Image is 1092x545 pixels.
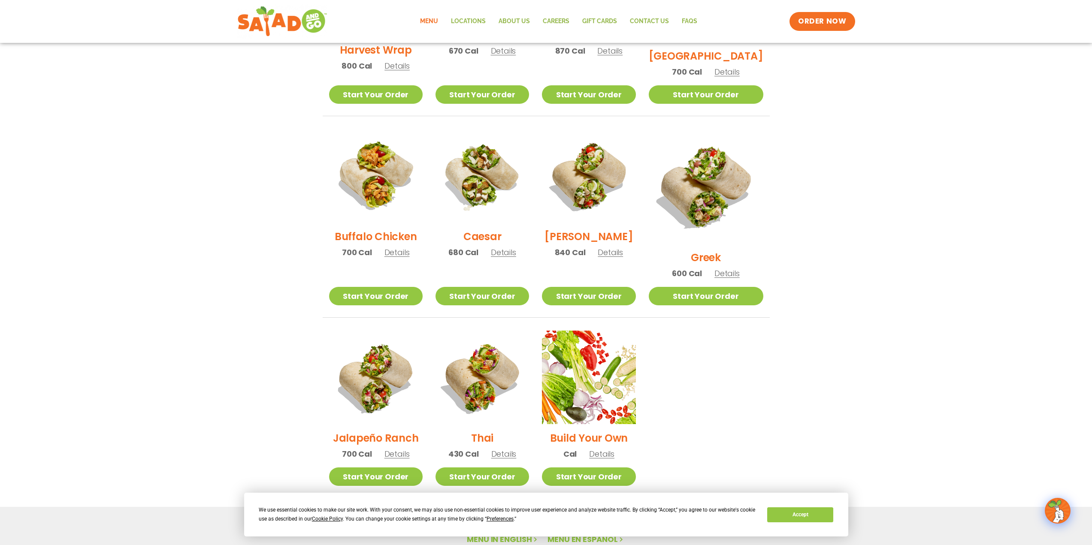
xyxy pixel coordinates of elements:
span: Cookie Policy [312,516,343,522]
a: Start Your Order [329,467,423,486]
span: 700 Cal [672,66,702,78]
nav: Menu [414,12,704,31]
span: Details [714,268,740,279]
button: Accept [767,507,833,522]
img: Product photo for Thai Wrap [436,331,529,424]
span: Details [598,247,623,258]
a: About Us [492,12,536,31]
img: new-SAG-logo-768×292 [237,4,328,39]
span: Details [714,66,740,77]
div: Cookie Consent Prompt [244,493,848,536]
h2: Buffalo Chicken [335,229,417,244]
h2: [GEOGRAPHIC_DATA] [649,48,763,63]
a: Start Your Order [542,85,635,104]
a: Menu in English [467,534,539,545]
span: Preferences [487,516,514,522]
a: Start Your Order [436,85,529,104]
a: GIFT CARDS [576,12,623,31]
span: 800 Cal [342,60,372,72]
span: Details [491,247,516,258]
a: Start Your Order [649,85,763,104]
span: 700 Cal [342,247,372,258]
a: Start Your Order [436,287,529,305]
h2: Caesar [463,229,502,244]
h2: [PERSON_NAME] [544,229,633,244]
a: Start Your Order [436,467,529,486]
a: Start Your Order [542,287,635,305]
span: Cal [563,448,577,460]
span: 840 Cal [555,247,586,258]
span: 430 Cal [448,448,479,460]
span: 680 Cal [448,247,478,258]
a: Contact Us [623,12,675,31]
span: Details [384,449,410,459]
a: Locations [445,12,492,31]
img: wpChatIcon [1046,499,1070,523]
img: Product photo for Cobb Wrap [542,129,635,223]
a: ORDER NOW [790,12,855,31]
img: Product photo for Jalapeño Ranch Wrap [329,331,423,424]
span: 700 Cal [342,448,372,460]
span: Details [589,449,614,459]
div: We use essential cookies to make our site work. With your consent, we may also use non-essential ... [259,506,757,524]
a: FAQs [675,12,704,31]
span: Details [491,449,517,459]
a: Start Your Order [329,85,423,104]
a: Careers [536,12,576,31]
img: Product photo for Buffalo Chicken Wrap [329,129,423,223]
span: 600 Cal [672,268,702,279]
span: Details [384,247,410,258]
span: ORDER NOW [798,16,846,27]
a: Menu [414,12,445,31]
a: Start Your Order [542,467,635,486]
h2: Build Your Own [550,431,628,446]
span: Details [384,60,410,71]
span: 870 Cal [555,45,585,57]
a: Start Your Order [329,287,423,305]
span: 670 Cal [449,45,478,57]
span: Details [491,45,516,56]
img: Product photo for Caesar Wrap [436,129,529,223]
h2: Jalapeño Ranch [333,431,419,446]
h2: Thai [471,431,493,446]
a: Start Your Order [649,287,763,305]
span: Details [597,45,623,56]
img: Product photo for Greek Wrap [649,129,763,244]
a: Menú en español [548,534,625,545]
h2: Greek [691,250,721,265]
img: Product photo for Build Your Own [542,331,635,424]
